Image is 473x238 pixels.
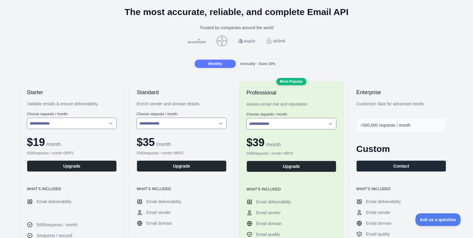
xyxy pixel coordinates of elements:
[137,112,227,116] label: Choose requests / month:
[356,101,446,107] div: Customize data for advanced needs.
[246,101,336,107] div: Assess email risk and reputation.
[246,112,336,117] label: Choose requests / month:
[137,101,227,107] div: Enrich sender and domain details.
[415,213,461,226] iframe: Toggle Customer Support
[360,123,411,128] span: +500,000 requests / month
